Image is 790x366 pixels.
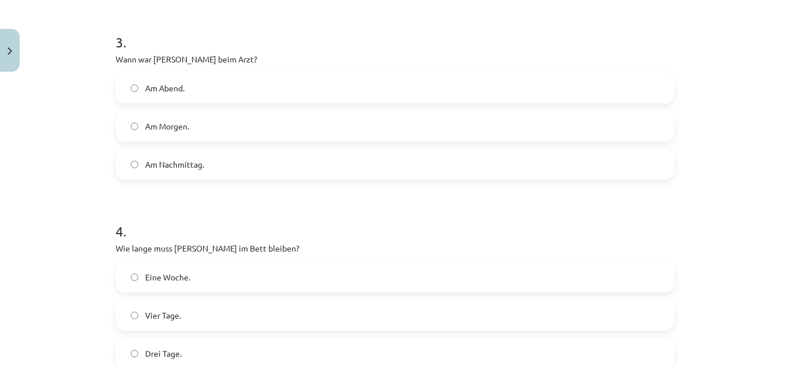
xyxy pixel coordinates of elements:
[131,350,138,357] input: Drei Tage.
[131,273,138,281] input: Eine Woche.
[116,53,674,65] p: Wann war [PERSON_NAME] beim Arzt?
[131,161,138,168] input: Am Nachmittag.
[131,84,138,92] input: Am Abend.
[116,14,674,50] h1: 3 .
[8,47,12,55] img: icon-close-lesson-0947bae3869378f0d4975bcd49f059093ad1ed9edebbc8119c70593378902aed.svg
[145,82,184,94] span: Am Abend.
[145,347,182,360] span: Drei Tage.
[116,242,674,254] p: Wie lange muss [PERSON_NAME] im Bett bleiben?
[145,309,181,321] span: Vier Tage.
[145,120,189,132] span: Am Morgen.
[145,158,204,171] span: Am Nachmittag.
[131,123,138,130] input: Am Morgen.
[116,203,674,239] h1: 4 .
[131,312,138,319] input: Vier Tage.
[145,271,190,283] span: Eine Woche.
